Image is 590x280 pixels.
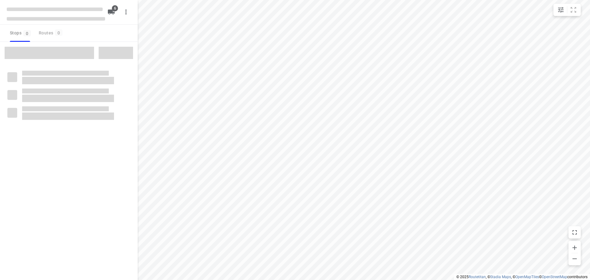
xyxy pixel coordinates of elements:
[553,4,581,16] div: small contained button group
[469,275,486,279] a: Routetitan
[456,275,588,279] li: © 2025 , © , © © contributors
[555,4,567,16] button: Map settings
[490,275,511,279] a: Stadia Maps
[542,275,567,279] a: OpenStreetMap
[515,275,539,279] a: OpenMapTiles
